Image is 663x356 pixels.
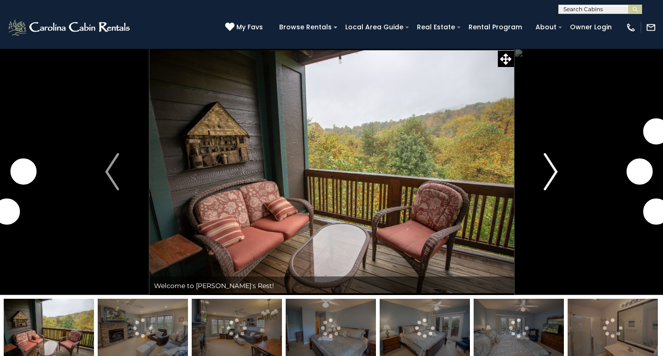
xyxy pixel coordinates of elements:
a: My Favs [225,22,265,33]
span: My Favs [236,22,263,32]
img: arrow [544,153,558,190]
a: Owner Login [565,20,616,34]
img: White-1-2.png [7,18,133,37]
button: Next [514,48,588,295]
img: phone-regular-white.png [626,22,636,33]
button: Previous [75,48,149,295]
a: Rental Program [464,20,527,34]
img: arrow [105,153,119,190]
img: mail-regular-white.png [646,22,656,33]
a: About [531,20,561,34]
a: Browse Rentals [275,20,336,34]
div: Welcome to [PERSON_NAME]'s Rest! [149,276,514,295]
a: Local Area Guide [341,20,408,34]
a: Real Estate [412,20,460,34]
